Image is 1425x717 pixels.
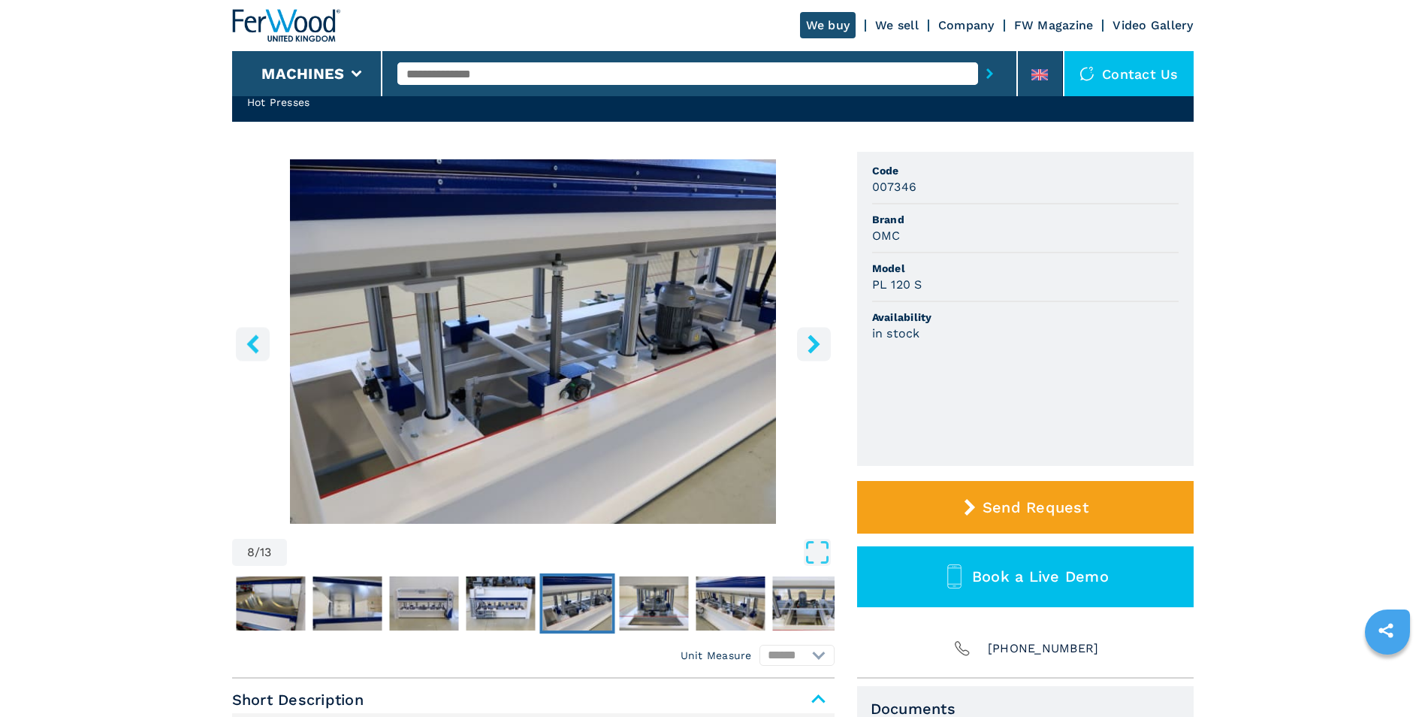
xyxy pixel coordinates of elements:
button: Go to Slide 4 [233,573,308,634]
a: Video Gallery [1113,18,1193,32]
span: 8 [247,546,255,558]
h2: Hot Presses [247,95,396,110]
span: 13 [260,546,272,558]
img: be96f6aa9209af732ca7e3fd7bb83741 [772,576,841,631]
a: We sell [875,18,919,32]
nav: Thumbnail Navigation [3,573,605,634]
span: Brand [872,212,1179,227]
button: Go to Slide 9 [616,573,691,634]
img: 15910221f494321e33797bb8ba8731e7 [542,576,611,631]
img: 35c80f555845470b3b57578740d11d74 [619,576,688,631]
img: 7c00f8e96383b90c0492dd02daf18e62 [236,576,305,631]
button: Go to Slide 8 [539,573,614,634]
iframe: Chat [1361,649,1414,706]
a: sharethis [1367,612,1405,649]
button: Book a Live Demo [857,546,1194,607]
span: [PHONE_NUMBER] [988,638,1099,659]
button: submit-button [978,56,1001,91]
span: Book a Live Demo [972,567,1109,585]
img: ca320460faea831b21162c3bd4a4300a [389,576,458,631]
button: Send Request [857,481,1194,534]
a: FW Magazine [1014,18,1094,32]
button: Open Fullscreen [291,539,831,566]
button: Machines [261,65,344,83]
span: Model [872,261,1179,276]
img: Contact us [1079,66,1094,81]
button: left-button [236,327,270,361]
h3: in stock [872,325,920,342]
a: We buy [800,12,856,38]
img: ea24e16b8346b4b7e6bf1f6d07d8fdc0 [466,576,535,631]
button: Go to Slide 5 [309,573,385,634]
h3: OMC [872,227,901,244]
a: Company [938,18,995,32]
img: Hot Presses OMC PL 120 S [232,159,835,524]
div: Go to Slide 8 [232,159,835,524]
button: Go to Slide 6 [386,573,461,634]
h3: PL 120 S [872,276,922,293]
span: Send Request [983,498,1088,516]
span: Availability [872,310,1179,325]
span: Short Description [232,686,835,713]
img: Phone [952,638,973,659]
img: Ferwood [232,9,340,42]
h3: 007346 [872,178,917,195]
div: Contact us [1064,51,1194,96]
button: right-button [797,327,831,361]
em: Unit Measure [681,648,752,663]
span: Code [872,163,1179,178]
button: Go to Slide 10 [693,573,768,634]
img: 106a2da64d7e9c3e06a84842ea21e2c3 [696,576,765,631]
span: / [255,546,260,558]
button: Go to Slide 11 [769,573,844,634]
img: 649c10caae215327eaba6bc35f1475aa [312,576,382,631]
button: Go to Slide 7 [463,573,538,634]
